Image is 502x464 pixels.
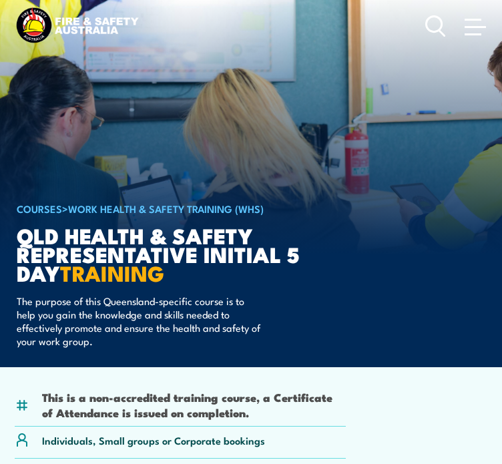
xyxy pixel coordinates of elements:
h6: > [17,200,346,216]
p: The purpose of this Queensland-specific course is to help you gain the knowledge and skills neede... [17,294,260,348]
p: Individuals, Small groups or Corporate bookings [42,433,265,447]
li: This is a non-accredited training course, a Certificate of Attendance is issued on completion. [42,389,346,421]
a: Work Health & Safety Training (WHS) [68,201,264,216]
strong: TRAINING [60,256,164,289]
h1: QLD Health & Safety Representative Initial 5 Day [17,226,346,282]
a: COURSES [17,201,62,216]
